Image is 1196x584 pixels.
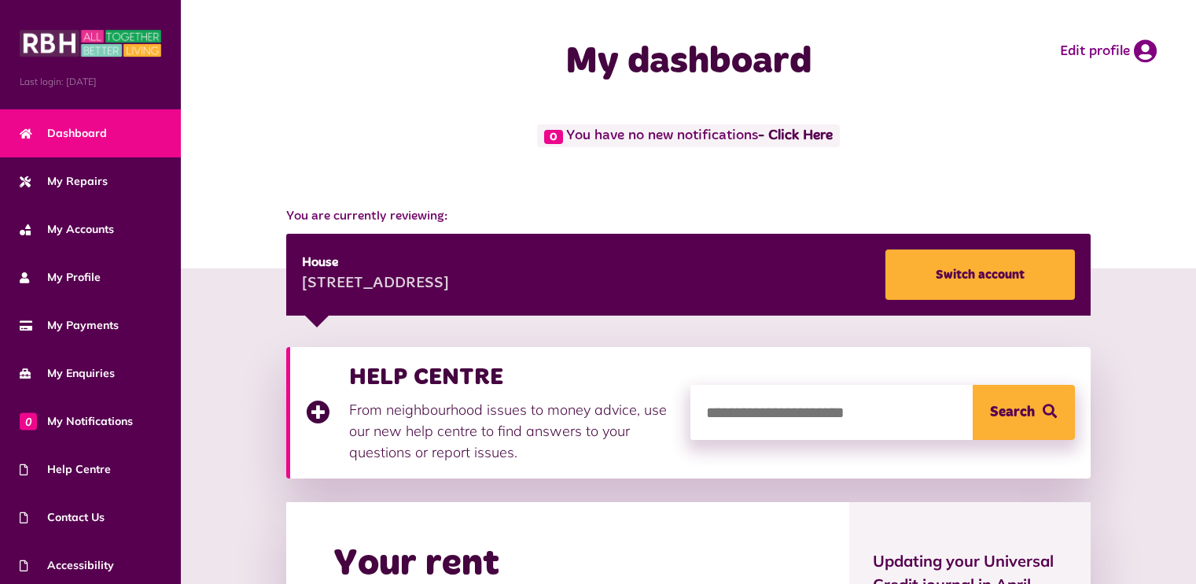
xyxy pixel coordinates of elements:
[451,39,927,85] h1: My dashboard
[20,269,101,286] span: My Profile
[990,385,1035,440] span: Search
[286,207,1090,226] span: You are currently reviewing:
[20,125,107,142] span: Dashboard
[20,221,114,238] span: My Accounts
[758,129,833,143] a: - Click Here
[973,385,1075,440] button: Search
[302,253,449,272] div: House
[1060,39,1157,63] a: Edit profile
[20,412,37,430] span: 0
[20,75,161,89] span: Last login: [DATE]
[20,317,119,334] span: My Payments
[20,28,161,59] img: MyRBH
[20,509,105,526] span: Contact Us
[20,557,114,574] span: Accessibility
[20,461,111,478] span: Help Centre
[537,124,840,147] span: You have no new notifications
[349,399,675,463] p: From neighbourhood issues to money advice, use our new help centre to find answers to your questi...
[302,272,449,296] div: [STREET_ADDRESS]
[349,363,675,391] h3: HELP CENTRE
[20,413,133,430] span: My Notifications
[20,173,108,190] span: My Repairs
[544,130,563,144] span: 0
[20,365,115,382] span: My Enquiries
[885,249,1075,300] a: Switch account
